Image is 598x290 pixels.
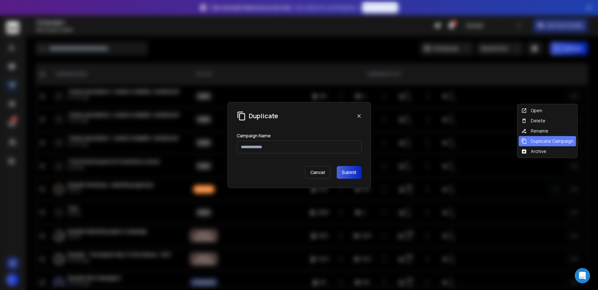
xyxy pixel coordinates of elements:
[521,148,546,155] div: Archive
[521,128,548,134] div: Rename
[305,166,330,179] p: Cancel
[575,268,590,283] div: Open Intercom Messenger
[521,118,545,124] div: Delete
[237,134,271,138] label: Campaign Name
[249,112,278,120] h1: Duplicate
[521,107,542,114] div: Open
[337,166,362,179] button: Submit
[521,138,573,144] div: Duplicate Campaign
